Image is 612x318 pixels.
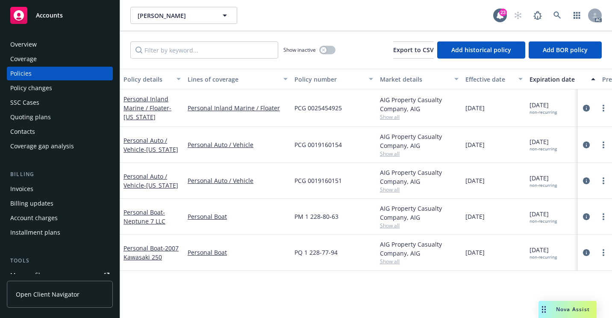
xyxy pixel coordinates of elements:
a: Personal Auto / Vehicle [188,140,288,149]
span: - Neptune 7 LLC [124,208,165,225]
button: [PERSON_NAME] [130,7,237,24]
button: Market details [377,69,462,89]
div: Quoting plans [10,110,51,124]
button: Add BOR policy [529,41,602,59]
span: [DATE] [465,212,485,221]
button: Expiration date [526,69,599,89]
a: Search [549,7,566,24]
span: Show all [380,113,459,121]
a: more [598,247,609,258]
a: circleInformation [581,212,591,222]
a: Personal Inland Marine / Floater [188,103,288,112]
span: - [US_STATE] [144,181,178,189]
a: Start snowing [509,7,527,24]
a: Billing updates [7,197,113,210]
div: Installment plans [10,226,60,239]
span: PCG 0019160154 [294,140,342,149]
a: Personal Auto / Vehicle [124,172,178,189]
div: Billing updates [10,197,53,210]
div: AIG Property Casualty Company, AIG [380,132,459,150]
span: [DATE] [530,174,557,188]
span: Accounts [36,12,63,19]
a: Accounts [7,3,113,27]
div: Policy changes [10,81,52,95]
a: Policies [7,67,113,80]
a: more [598,140,609,150]
a: Personal Boat [124,244,179,261]
div: non-recurring [530,218,557,224]
div: Market details [380,75,449,84]
div: Invoices [10,182,33,196]
div: Overview [10,38,37,51]
span: Nova Assist [556,306,590,313]
span: PCG 0019160151 [294,176,342,185]
div: AIG Property Casualty Company, AIG [380,204,459,222]
a: Personal Boat [124,208,165,225]
a: Installment plans [7,226,113,239]
div: SSC Cases [10,96,39,109]
div: AIG Property Casualty Company, AIG [380,95,459,113]
span: [DATE] [530,100,557,115]
span: [DATE] [530,137,557,152]
button: Nova Assist [538,301,597,318]
a: Personal Auto / Vehicle [124,136,178,153]
div: Billing [7,170,113,179]
span: [DATE] [530,209,557,224]
div: Policy number [294,75,364,84]
div: Tools [7,256,113,265]
span: [DATE] [465,248,485,257]
div: non-recurring [530,109,557,115]
span: [DATE] [465,140,485,149]
a: Report a Bug [529,7,546,24]
span: PQ 1 228-77-94 [294,248,338,257]
span: PM 1 228-80-63 [294,212,338,221]
span: Show inactive [283,46,316,53]
a: Coverage gap analysis [7,139,113,153]
button: Add historical policy [437,41,525,59]
a: more [598,103,609,113]
button: Export to CSV [393,41,434,59]
span: [PERSON_NAME] [138,11,212,20]
a: circleInformation [581,176,591,186]
a: Coverage [7,52,113,66]
a: Policy changes [7,81,113,95]
span: Show all [380,258,459,265]
span: - 2007 Kawasaki 250 [124,244,179,261]
span: Show all [380,150,459,157]
a: more [598,176,609,186]
a: Personal Boat [188,212,288,221]
span: [DATE] [465,103,485,112]
span: Export to CSV [393,46,434,54]
div: non-recurring [530,254,557,260]
div: Account charges [10,211,58,225]
a: Manage files [7,268,113,282]
div: AIG Property Casualty Company, AIG [380,168,459,186]
button: Effective date [462,69,526,89]
a: Overview [7,38,113,51]
span: Open Client Navigator [16,290,79,299]
div: Coverage gap analysis [10,139,74,153]
button: Policy number [291,69,377,89]
div: non-recurring [530,146,557,152]
span: [DATE] [530,245,557,260]
div: Policy details [124,75,171,84]
div: Drag to move [538,301,549,318]
a: Personal Inland Marine / Floater [124,95,171,121]
div: non-recurring [530,183,557,188]
span: [DATE] [465,176,485,185]
div: Contacts [10,125,35,138]
div: Manage files [10,268,47,282]
div: Expiration date [530,75,586,84]
button: Policy details [120,69,184,89]
span: - [US_STATE] [144,145,178,153]
div: Policies [10,67,32,80]
a: Switch app [568,7,586,24]
a: Account charges [7,211,113,225]
span: Add historical policy [451,46,511,54]
div: Lines of coverage [188,75,278,84]
span: Add BOR policy [543,46,588,54]
a: circleInformation [581,140,591,150]
div: Coverage [10,52,37,66]
a: Personal Auto / Vehicle [188,176,288,185]
a: Quoting plans [7,110,113,124]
